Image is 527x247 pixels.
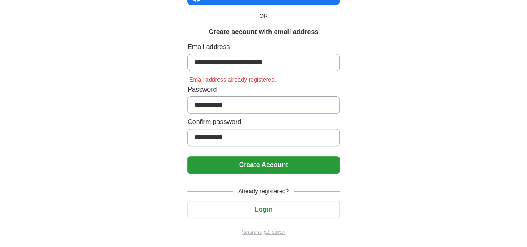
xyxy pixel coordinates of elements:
[209,27,318,37] h1: Create account with email address
[187,156,340,174] button: Create Account
[187,42,340,52] label: Email address
[233,187,294,196] span: Already registered?
[254,12,273,20] span: OR
[187,117,340,127] label: Confirm password
[187,85,340,95] label: Password
[187,206,340,213] a: Login
[187,76,278,83] span: Email address already registered.
[187,228,340,236] a: Return to job advert
[187,201,340,218] button: Login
